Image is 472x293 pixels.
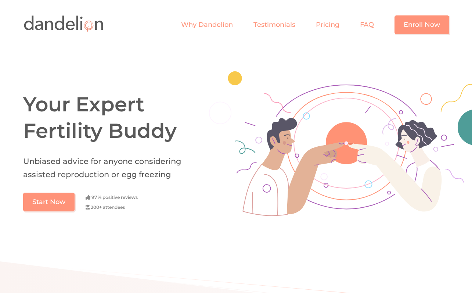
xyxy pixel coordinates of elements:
[23,193,75,211] a: Start Now
[86,205,91,210] span: 
[360,21,394,29] a: FAQ
[86,192,138,202] div: 97 % positive reviews
[23,155,199,181] h2: Unbiased advice for anyone considering assisted reproduction or egg freezing
[86,195,91,200] span: 
[23,91,199,144] h1: Your Expert Fertility Buddy
[316,21,360,29] a: Pricing
[394,15,449,34] a: Enroll Now
[23,15,104,33] img: Logo Dandelion
[181,21,253,29] a: Why Dandelion
[86,202,125,212] div: 200+ attendees
[253,21,316,29] a: Testimonials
